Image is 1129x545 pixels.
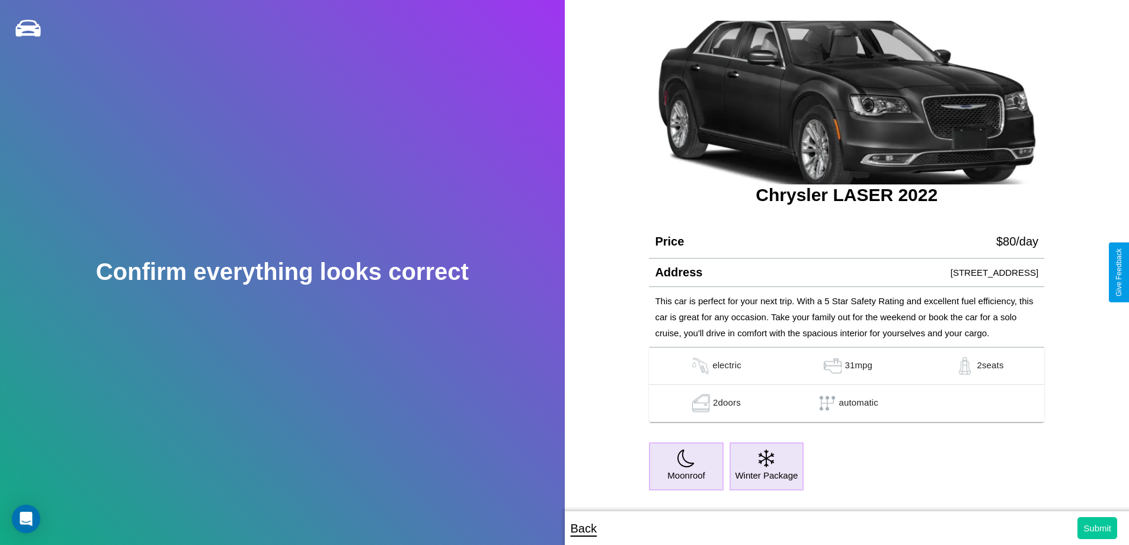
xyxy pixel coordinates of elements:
[689,394,713,412] img: gas
[953,357,977,375] img: gas
[735,467,798,483] p: Winter Package
[655,235,684,248] h4: Price
[845,357,872,375] p: 31 mpg
[713,394,741,412] p: 2 doors
[1115,248,1123,297] div: Give Feedback
[689,357,712,375] img: gas
[96,259,469,285] h2: Confirm everything looks correct
[571,518,597,539] p: Back
[951,264,1038,281] p: [STREET_ADDRESS]
[996,231,1038,252] p: $ 80 /day
[821,357,845,375] img: gas
[839,394,878,412] p: automatic
[655,293,1038,341] p: This car is perfect for your next trip. With a 5 Star Safety Rating and excellent fuel efficiency...
[977,357,1003,375] p: 2 seats
[655,266,702,279] h4: Address
[12,505,40,533] div: Open Intercom Messenger
[649,185,1044,205] h3: Chrysler LASER 2022
[1077,517,1117,539] button: Submit
[712,357,741,375] p: electric
[649,348,1044,422] table: simple table
[667,467,705,483] p: Moonroof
